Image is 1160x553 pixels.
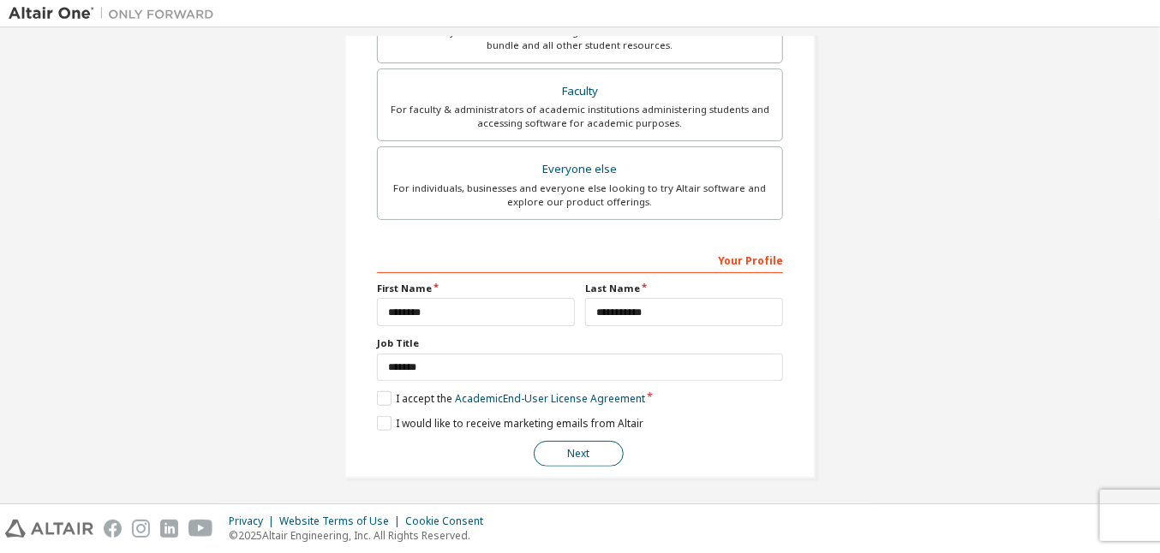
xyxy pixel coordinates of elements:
label: I would like to receive marketing emails from Altair [377,416,643,431]
p: © 2025 Altair Engineering, Inc. All Rights Reserved. [229,528,493,543]
img: linkedin.svg [160,520,178,538]
div: For currently enrolled students looking to access the free Altair Student Edition bundle and all ... [388,25,772,52]
label: First Name [377,282,575,295]
div: Your Profile [377,246,783,273]
div: Faculty [388,80,772,104]
div: For individuals, businesses and everyone else looking to try Altair software and explore our prod... [388,181,772,209]
label: Last Name [585,282,783,295]
img: youtube.svg [188,520,213,538]
div: Cookie Consent [405,514,493,528]
div: Website Terms of Use [279,514,405,528]
img: facebook.svg [104,520,122,538]
label: I accept the [377,391,645,406]
img: instagram.svg [132,520,150,538]
button: Next [534,441,624,467]
div: Privacy [229,514,279,528]
img: altair_logo.svg [5,520,93,538]
div: Everyone else [388,158,772,181]
div: For faculty & administrators of academic institutions administering students and accessing softwa... [388,103,772,130]
a: Academic End-User License Agreement [455,391,645,406]
label: Job Title [377,336,783,350]
img: Altair One [9,5,223,22]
